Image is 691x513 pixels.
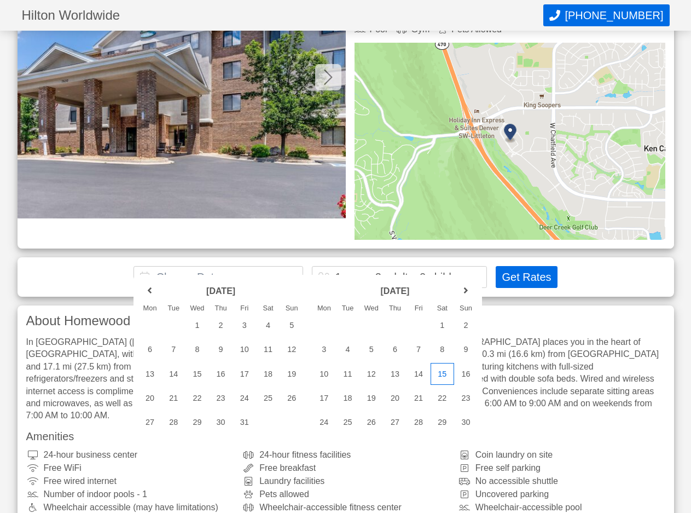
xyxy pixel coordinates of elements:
div: 12 [359,363,383,385]
div: In [GEOGRAPHIC_DATA] ([PERSON_NAME]) A stay at [GEOGRAPHIC_DATA] by [GEOGRAPHIC_DATA] - [GEOGRAPH... [26,336,665,422]
div: Mon [138,305,161,312]
div: 7 [162,338,185,360]
div: 21 [162,387,185,409]
div: 22 [185,387,209,409]
div: Free wired internet [26,477,234,486]
header: [DATE] [336,283,454,300]
div: Pets allowed [242,490,449,499]
div: 6 [138,338,161,360]
div: 18 [256,363,280,385]
div: 1 room, 2 adults, 0 children [335,272,467,283]
div: 4 [256,314,280,336]
div: Coin laundry on site [458,451,665,459]
div: 19 [359,387,383,409]
div: 17 [233,363,256,385]
div: 11 [336,363,359,385]
div: 24-hour fitness facilities [242,451,449,459]
div: 18 [336,387,359,409]
div: No accessible shuttle [458,477,665,486]
div: Laundry facilities [242,477,449,486]
div: Sat [431,305,454,312]
input: Choose Dates [133,266,303,288]
a: previous month [142,283,158,299]
div: 26 [280,387,304,409]
div: 9 [454,338,478,360]
div: 15 [431,363,454,385]
div: 8 [431,338,454,360]
h3: About Homewood Suites by [GEOGRAPHIC_DATA] - [GEOGRAPHIC_DATA] [26,314,665,327]
div: 16 [209,363,233,385]
div: Free breakfast [242,464,449,472]
div: 9 [209,338,233,360]
img: map [355,43,665,240]
div: 30 [454,411,478,433]
div: Wheelchair-accessible fitness center [242,503,449,512]
div: 13 [138,363,161,385]
div: 28 [407,411,431,433]
div: 27 [138,411,161,433]
div: Tue [336,305,359,312]
div: Free WiFi [26,464,234,472]
div: Sun [280,305,304,312]
div: 20 [383,387,407,409]
div: 30 [209,411,233,433]
div: 17 [312,387,336,409]
span: [PHONE_NUMBER] [565,9,663,22]
div: 13 [383,363,407,385]
div: 14 [162,363,185,385]
div: Sun [454,305,478,312]
button: Call [543,4,669,26]
div: 29 [431,411,454,433]
div: 22 [431,387,454,409]
div: 7 [407,338,431,360]
div: 5 [280,314,304,336]
div: Uncovered parking [458,490,665,499]
div: 29 [185,411,209,433]
h3: Amenities [26,431,665,442]
div: 14 [407,363,431,385]
div: Fri [233,305,256,312]
h1: Hilton Worldwide [22,9,544,22]
div: 21 [407,387,431,409]
div: 15 [185,363,209,385]
div: Tue [162,305,185,312]
div: 10 [233,338,256,360]
div: 3 [233,314,256,336]
div: Wheelchair-accessible pool [458,503,665,512]
div: 23 [454,387,478,409]
div: Number of indoor pools - 1 [26,490,234,499]
div: 24 [312,411,336,433]
div: 4 [336,338,359,360]
button: Get Rates [496,266,557,288]
div: Wed [359,305,383,312]
div: 2 [454,314,478,336]
div: Sat [256,305,280,312]
div: 1 [431,314,454,336]
div: Thu [209,305,233,312]
div: 2 [209,314,233,336]
div: 25 [256,387,280,409]
div: 20 [138,387,161,409]
div: Mon [312,305,336,312]
div: Fri [407,305,431,312]
div: 25 [336,411,359,433]
div: 6 [383,338,407,360]
header: [DATE] [162,283,280,300]
div: 26 [359,411,383,433]
div: Wheelchair accessible (may have limitations) [26,503,234,512]
div: 1 [185,314,209,336]
div: 16 [454,363,478,385]
div: 5 [359,338,383,360]
div: 24 [233,387,256,409]
a: next month [457,283,474,299]
div: 31 [233,411,256,433]
div: Wed [185,305,209,312]
div: 12 [280,338,304,360]
div: 24-hour business center [26,451,234,459]
div: 23 [209,387,233,409]
div: Free self parking [458,464,665,472]
div: 19 [280,363,304,385]
div: 27 [383,411,407,433]
div: 10 [312,363,336,385]
div: 11 [256,338,280,360]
